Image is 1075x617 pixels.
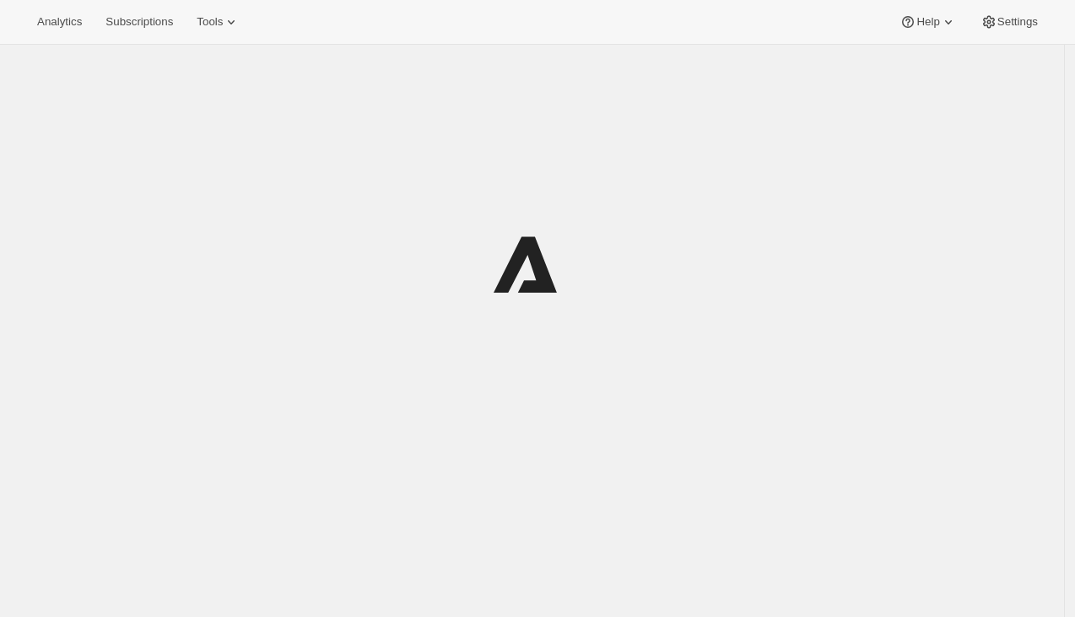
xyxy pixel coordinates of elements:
button: Tools [186,10,250,34]
span: Analytics [37,15,82,29]
button: Subscriptions [95,10,183,34]
span: Subscriptions [105,15,173,29]
span: Tools [197,15,223,29]
button: Settings [970,10,1048,34]
span: Settings [997,15,1038,29]
span: Help [916,15,939,29]
button: Analytics [27,10,92,34]
button: Help [889,10,966,34]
